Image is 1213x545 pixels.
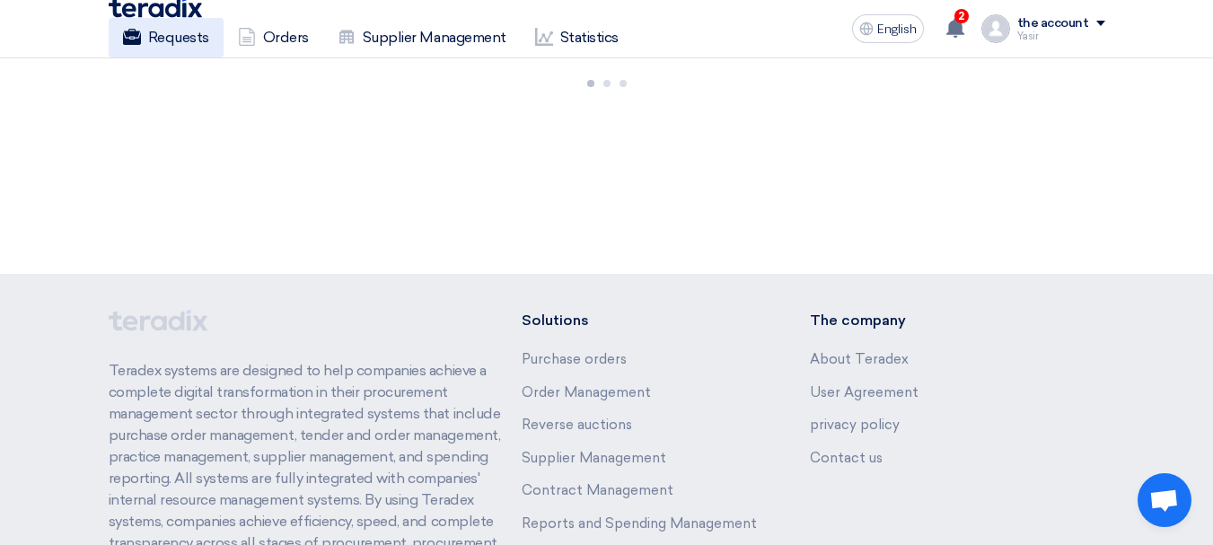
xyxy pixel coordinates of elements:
a: Order Management [522,384,651,400]
a: Contract Management [522,482,673,498]
a: Supplier Management [522,450,666,466]
a: About Teradex [810,351,909,367]
a: User Agreement [810,384,919,400]
a: Statistics [521,18,633,57]
img: profile_test.png [981,14,1010,43]
button: English [852,14,924,43]
font: The company [810,312,906,329]
font: Solutions [522,312,589,329]
a: Orders [224,18,323,57]
font: Yasir [1017,31,1039,42]
a: Purchase orders [522,351,627,367]
font: Requests [148,29,209,46]
a: Reports and Spending Management [522,515,757,532]
font: Supplier Management [363,29,506,46]
font: Statistics [560,29,619,46]
a: Supplier Management [323,18,521,57]
font: the account [1017,15,1089,31]
a: Requests [109,18,224,57]
a: Open chat [1138,473,1191,527]
a: Contact us [810,450,883,466]
font: 2 [958,10,964,22]
font: Orders [263,29,309,46]
a: Reverse auctions [522,417,632,433]
font: English [877,22,917,37]
a: privacy policy [810,417,900,433]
